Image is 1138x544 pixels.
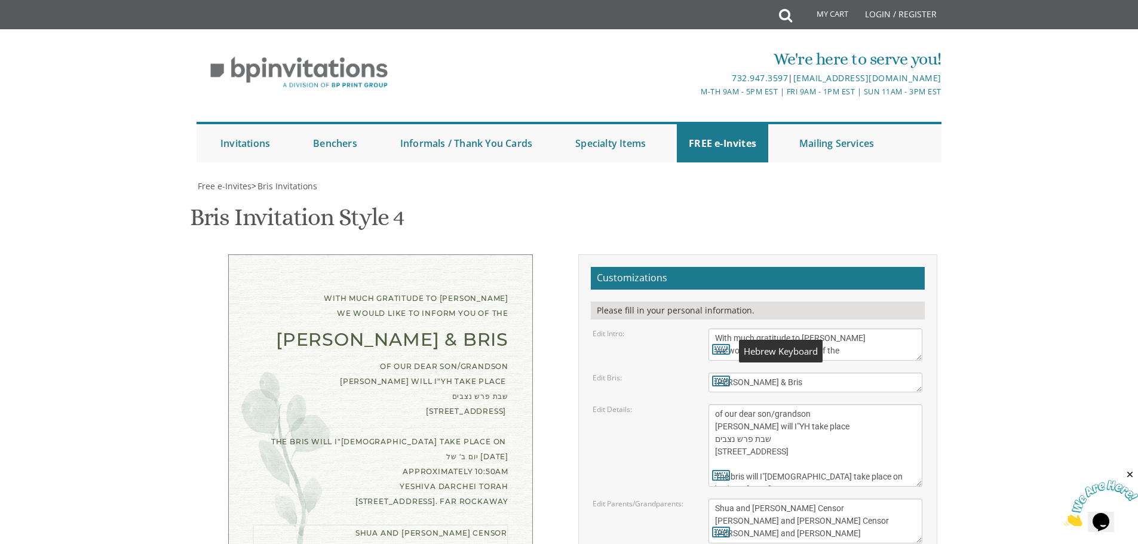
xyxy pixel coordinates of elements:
div: We're here to serve you! [446,47,941,71]
div: M-Th 9am - 5pm EST | Fri 9am - 1pm EST | Sun 11am - 3pm EST [446,85,941,98]
div: of our dear son/grandson [PERSON_NAME] will I"YH take place שבת פרש נצבים [STREET_ADDRESS] The br... [253,359,508,509]
a: My Cart [791,1,857,31]
a: Specialty Items [563,124,658,162]
label: Edit Details: [593,404,632,414]
h2: Customizations [591,267,925,290]
div: [PERSON_NAME] & Bris [253,332,508,347]
textarea: With gratitude to Hashem We would like to inform you of the [708,328,922,361]
a: Free e-Invites [197,180,251,192]
label: Edit Intro: [593,328,624,339]
div: | [446,71,941,85]
iframe: chat widget [1064,469,1138,526]
img: BP Invitation Loft [197,48,401,97]
div: With much gratitude to [PERSON_NAME] We would like to inform you of the [253,291,508,321]
a: Invitations [208,124,282,162]
a: Mailing Services [787,124,886,162]
textarea: Bris [708,373,922,392]
a: Bris Invitations [256,180,317,192]
label: Edit Parents/Grandparents: [593,499,683,509]
a: FREE e-Invites [677,124,768,162]
textarea: of our dear son/grandson [DATE] Shacharis at 7:00 • Bris at 7:45 [GEOGRAPHIC_DATA][PERSON_NAME] [... [708,404,922,487]
textarea: [PERSON_NAME] and [PERSON_NAME] [PERSON_NAME] and [PERSON_NAME] [PERSON_NAME] and [PERSON_NAME] [708,499,922,543]
a: 732.947.3597 [732,72,788,84]
a: Informals / Thank You Cards [388,124,544,162]
h1: Bris Invitation Style 4 [190,204,404,239]
span: > [251,180,317,192]
a: [EMAIL_ADDRESS][DOMAIN_NAME] [793,72,941,84]
span: Bris Invitations [257,180,317,192]
div: Please fill in your personal information. [591,302,925,319]
a: Benchers [301,124,369,162]
label: Edit Bris: [593,373,622,383]
span: Free e-Invites [198,180,251,192]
